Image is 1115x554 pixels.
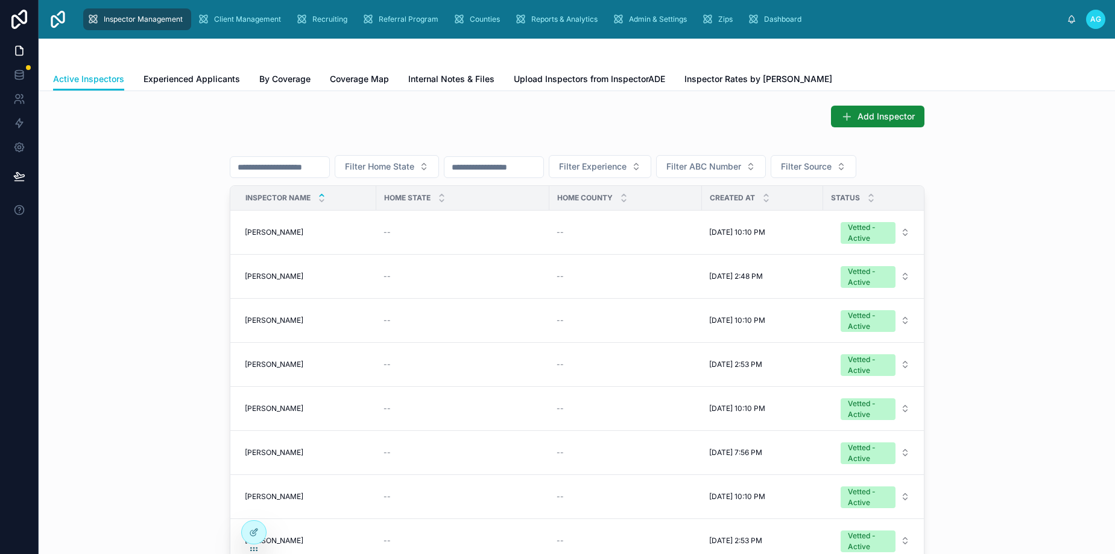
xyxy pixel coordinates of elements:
div: Vetted - Active [848,266,888,288]
a: Inspector Management [83,8,191,30]
span: Created at [710,193,755,203]
a: [DATE] 10:10 PM [709,316,816,325]
a: Select Button [830,348,920,381]
a: [PERSON_NAME] [245,536,369,546]
span: Recruiting [312,14,347,24]
a: Zips [698,8,741,30]
span: Counties [470,14,500,24]
button: Select Button [831,436,920,469]
a: -- [384,360,542,369]
span: Add Inspector [858,110,915,123]
a: [DATE] 2:53 PM [709,360,816,369]
span: Zips [718,14,733,24]
span: Active Inspectors [53,73,124,85]
a: -- [384,536,542,546]
div: Vetted - Active [848,222,888,244]
span: [PERSON_NAME] [245,228,303,237]
a: Counties [449,8,508,30]
span: Admin & Settings [629,14,687,24]
a: Dashboard [744,8,810,30]
a: [PERSON_NAME] [245,448,369,457]
div: Vetted - Active [848,530,888,552]
span: -- [384,448,391,457]
span: Reports & Analytics [531,14,598,24]
a: -- [384,272,542,281]
a: Select Button [830,304,920,337]
span: [PERSON_NAME] [245,404,303,413]
div: scrollable content [77,6,1067,33]
a: -- [557,492,695,501]
div: Vetted - Active [848,442,888,464]
span: Filter Experience [559,161,627,173]
span: [DATE] 10:10 PM [709,228,765,237]
a: -- [384,316,542,325]
a: Select Button [830,392,920,425]
span: -- [557,404,564,413]
button: Select Button [831,216,920,249]
span: [DATE] 2:53 PM [709,360,762,369]
span: -- [384,360,391,369]
a: [PERSON_NAME] [245,360,369,369]
a: -- [557,316,695,325]
a: -- [557,536,695,546]
a: -- [384,404,542,413]
a: Admin & Settings [608,8,695,30]
span: By Coverage [259,73,311,85]
span: Internal Notes & Files [408,73,494,85]
button: Select Button [549,155,651,178]
span: Client Management [214,14,281,24]
span: Experienced Applicants [144,73,240,85]
span: -- [384,404,391,413]
span: Home County [557,193,613,203]
span: Dashboard [764,14,801,24]
a: Select Button [830,480,920,514]
span: -- [384,492,391,501]
div: Vetted - Active [848,354,888,376]
span: Filter ABC Number [666,161,741,173]
span: Home State [384,193,431,203]
span: Inspector Rates by [PERSON_NAME] [684,73,832,85]
button: Select Button [831,348,920,381]
span: [DATE] 10:10 PM [709,492,765,501]
button: Add Inspector [831,106,924,127]
a: Internal Notes & Files [408,68,494,92]
span: Filter Source [781,161,832,173]
button: Select Button [831,480,920,513]
span: [PERSON_NAME] [245,448,303,457]
a: By Coverage [259,68,311,92]
span: -- [557,272,564,281]
button: Select Button [831,260,920,293]
a: Referral Program [358,8,447,30]
a: [DATE] 2:48 PM [709,272,816,281]
span: Status [831,193,860,203]
span: -- [557,448,564,457]
a: Reports & Analytics [511,8,606,30]
a: [PERSON_NAME] [245,492,369,501]
span: -- [384,228,391,237]
a: Select Button [830,436,920,470]
span: -- [384,272,391,281]
span: -- [557,316,564,325]
a: -- [384,228,542,237]
a: -- [557,404,695,413]
span: [DATE] 2:48 PM [709,272,763,281]
div: Vetted - Active [848,310,888,332]
a: Client Management [194,8,289,30]
button: Select Button [831,392,920,425]
span: AG [1090,14,1101,24]
span: Referral Program [379,14,438,24]
span: -- [557,536,564,546]
span: Upload Inspectors from InspectorADE [514,73,665,85]
div: Vetted - Active [848,398,888,420]
a: Inspector Rates by [PERSON_NAME] [684,68,832,92]
span: -- [557,360,564,369]
a: Select Button [830,259,920,293]
a: [DATE] 7:56 PM [709,448,816,457]
a: [DATE] 10:10 PM [709,492,816,501]
span: [PERSON_NAME] [245,536,303,546]
a: Recruiting [292,8,356,30]
a: -- [557,448,695,457]
a: [PERSON_NAME] [245,228,369,237]
span: -- [384,536,391,546]
span: Coverage Map [330,73,389,85]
